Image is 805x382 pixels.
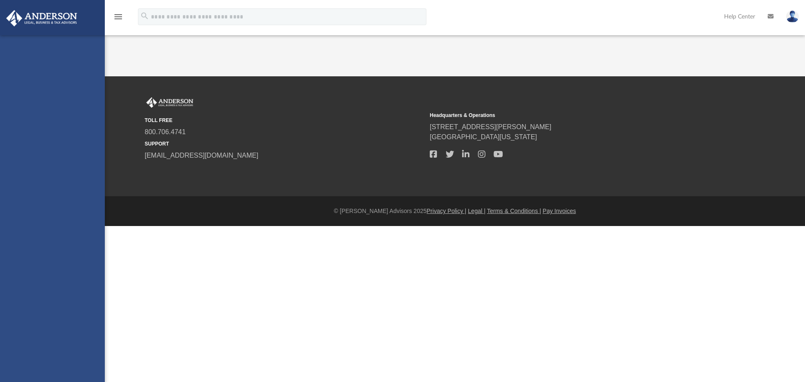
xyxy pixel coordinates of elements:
small: SUPPORT [145,140,424,148]
img: User Pic [786,10,799,23]
a: Terms & Conditions | [487,208,541,214]
img: Anderson Advisors Platinum Portal [145,97,195,108]
img: Anderson Advisors Platinum Portal [4,10,80,26]
a: Privacy Policy | [427,208,467,214]
a: [STREET_ADDRESS][PERSON_NAME] [430,123,551,130]
small: Headquarters & Operations [430,112,709,119]
a: 800.706.4741 [145,128,186,135]
a: [GEOGRAPHIC_DATA][US_STATE] [430,133,537,140]
i: search [140,11,149,21]
a: menu [113,16,123,22]
a: [EMAIL_ADDRESS][DOMAIN_NAME] [145,152,258,159]
a: Legal | [468,208,486,214]
i: menu [113,12,123,22]
a: Pay Invoices [543,208,576,214]
small: TOLL FREE [145,117,424,124]
div: © [PERSON_NAME] Advisors 2025 [105,207,805,216]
